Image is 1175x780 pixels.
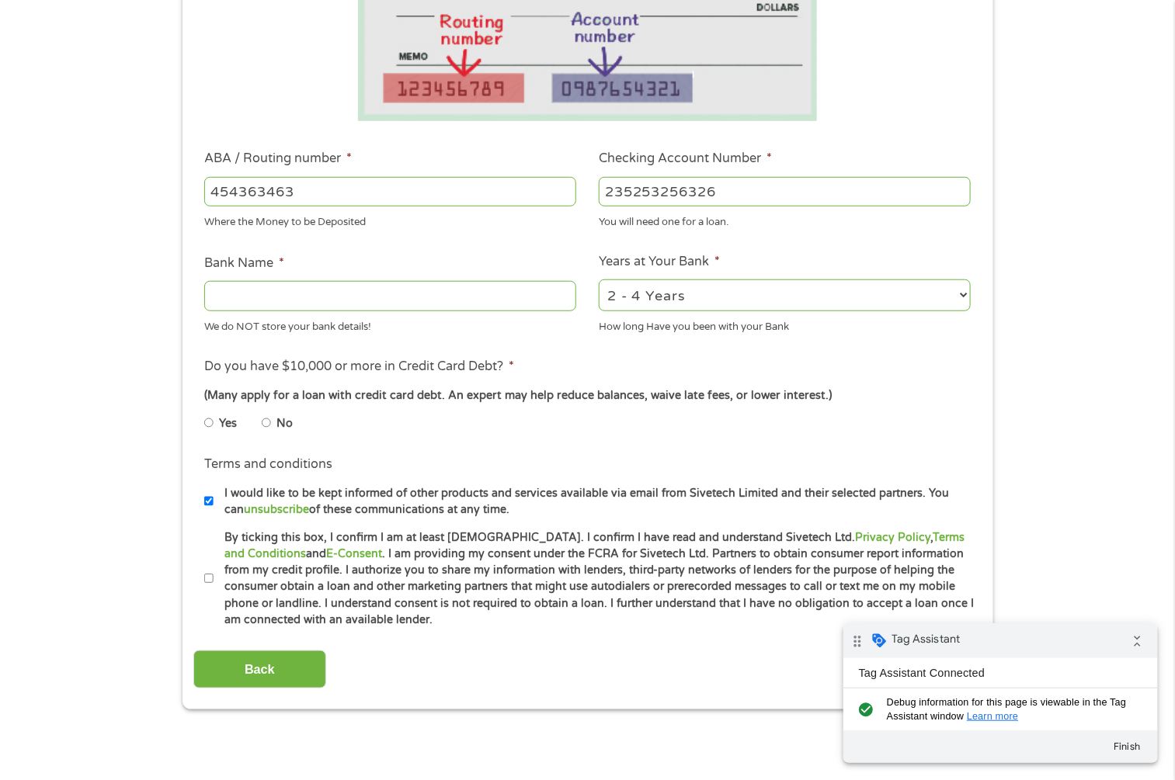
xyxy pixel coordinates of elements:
[287,123,343,151] button: Finish
[244,503,309,516] a: unsubscribe
[220,415,238,432] label: Yes
[855,531,930,544] a: Privacy Policy
[193,650,326,688] input: Back
[204,151,352,167] label: ABA / Routing number
[599,151,772,167] label: Checking Account Number
[599,177,971,206] input: 345634636
[599,254,720,270] label: Years at Your Bank
[48,80,324,111] span: Debug information for this page is viewable in the Tag Assistant window
[12,80,38,111] i: check_circle
[204,210,576,231] div: Where the Money to be Deposited
[214,529,975,629] label: By ticking this box, I confirm I am at least [DEMOGRAPHIC_DATA]. I confirm I have read and unders...
[326,547,382,560] a: E-Consent
[204,255,284,272] label: Bank Name
[214,485,975,518] label: I would like to be kept informed of other products and services available via email from Sivetech...
[204,177,576,206] input: 263177916
[137,97,195,109] a: Learn more
[204,359,514,375] label: Do you have $10,000 or more in Credit Card Debt?
[311,4,342,35] i: Collapse debug badge
[204,387,970,404] div: (Many apply for a loan with credit card debt. An expert may help reduce balances, waive late fees...
[599,314,971,335] div: How long Have you been with your Bank
[276,415,293,432] label: No
[204,456,332,473] label: Terms and conditions
[599,210,971,231] div: You will need one for a loan.
[224,531,965,560] a: Terms and Conditions
[54,10,130,26] span: Tag Assistant
[204,314,576,335] div: We do NOT store your bank details!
